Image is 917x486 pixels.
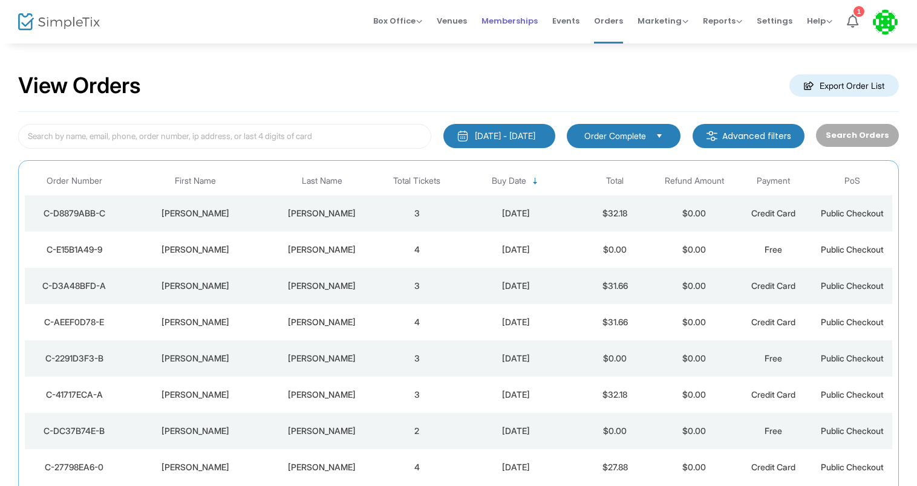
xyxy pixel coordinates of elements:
div: Joseph [127,207,264,219]
span: Credit Card [751,462,795,472]
td: $0.00 [575,340,654,377]
div: C-DC37B74E-B [28,425,121,437]
span: Credit Card [751,317,795,327]
span: Venues [437,5,467,36]
td: $32.18 [575,377,654,413]
div: Gann [269,316,374,328]
div: Data table [25,167,892,485]
div: Miranda [127,316,264,328]
div: Samantha [127,389,264,401]
img: monthly [457,130,469,142]
span: Free [765,244,782,254]
div: Denise [127,425,264,437]
span: Credit Card [751,208,795,218]
div: 10/14/2025 [460,316,572,328]
span: Public Checkout [821,208,884,218]
div: [DATE] - [DATE] [475,130,535,142]
span: Events [552,5,579,36]
span: Public Checkout [821,389,884,400]
td: 3 [377,377,457,413]
button: Select [651,129,668,143]
td: $0.00 [654,232,734,268]
div: C-D8879ABB-C [28,207,121,219]
span: Memberships [481,5,538,36]
div: 1 [853,6,864,17]
input: Search by name, email, phone, order number, ip address, or last 4 digits of card [18,124,431,149]
td: $27.88 [575,449,654,485]
span: Public Checkout [821,244,884,254]
div: Steedman [269,352,374,364]
div: 10/14/2025 [460,352,572,364]
th: Total Tickets [377,167,457,195]
span: Public Checkout [821,317,884,327]
td: $0.00 [654,449,734,485]
div: Jessica [127,461,264,473]
td: 2 [377,413,457,449]
m-button: Advanced filters [693,124,804,148]
div: Bennett [269,207,374,219]
div: 10/14/2025 [460,389,572,401]
td: $31.66 [575,268,654,304]
td: $0.00 [654,413,734,449]
span: Orders [594,5,623,36]
span: Reports [703,15,742,27]
div: Gorman [269,461,374,473]
div: Helton [269,280,374,292]
div: C-27798EA6-0 [28,461,121,473]
td: $32.18 [575,195,654,232]
span: Marketing [638,15,688,27]
span: Settings [757,5,792,36]
span: Public Checkout [821,426,884,436]
td: 3 [377,195,457,232]
span: Buy Date [492,176,526,186]
m-button: Export Order List [789,74,899,97]
div: 10/14/2025 [460,280,572,292]
div: 10/14/2025 [460,461,572,473]
div: Thompson [269,244,374,256]
td: $0.00 [654,268,734,304]
span: Sortable [530,177,540,186]
h2: View Orders [18,73,141,99]
td: $0.00 [654,340,734,377]
div: C-41717ECA-A [28,389,121,401]
td: 4 [377,304,457,340]
th: Total [575,167,654,195]
td: $0.00 [654,195,734,232]
div: C-E15B1A49-9 [28,244,121,256]
div: 10/14/2025 [460,425,572,437]
td: $0.00 [575,413,654,449]
span: PoS [844,176,860,186]
td: $0.00 [575,232,654,268]
div: Megan [127,280,264,292]
th: Refund Amount [654,167,734,195]
div: C-D3A48BFD-A [28,280,121,292]
div: Williams [269,389,374,401]
td: $0.00 [654,304,734,340]
div: 10/14/2025 [460,244,572,256]
div: C-AEEF0D78-E [28,316,121,328]
span: Public Checkout [821,353,884,363]
div: Rachel [127,352,264,364]
td: $0.00 [654,377,734,413]
td: $31.66 [575,304,654,340]
td: 4 [377,232,457,268]
span: Order Number [47,176,102,186]
span: Free [765,426,782,436]
span: Credit Card [751,280,795,291]
div: C-2291D3F3-B [28,352,121,364]
img: filter [706,130,718,142]
span: Free [765,353,782,363]
td: 3 [377,268,457,304]
div: 10/15/2025 [460,207,572,219]
div: Blake [127,244,264,256]
div: Winchell [269,425,374,437]
span: First Name [175,176,216,186]
span: Public Checkout [821,280,884,291]
span: Last Name [302,176,342,186]
span: Public Checkout [821,462,884,472]
td: 4 [377,449,457,485]
span: Help [807,15,832,27]
span: Order Complete [584,130,646,142]
span: Box Office [373,15,422,27]
span: Payment [757,176,790,186]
